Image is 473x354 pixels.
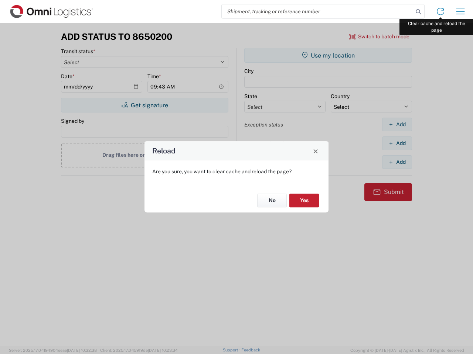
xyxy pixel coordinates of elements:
input: Shipment, tracking or reference number [222,4,413,18]
button: No [257,194,287,207]
h4: Reload [152,146,176,156]
p: Are you sure, you want to clear cache and reload the page? [152,168,321,175]
button: Yes [289,194,319,207]
button: Close [310,146,321,156]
